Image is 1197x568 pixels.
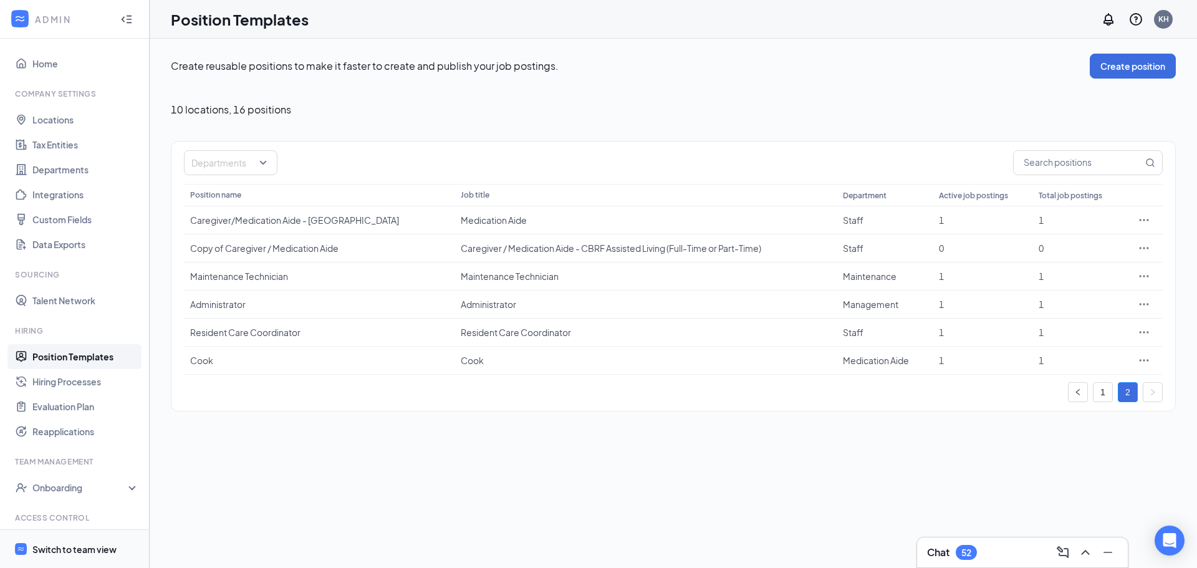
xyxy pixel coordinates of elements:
[461,354,830,367] div: Cook
[927,546,949,559] h3: Chat
[32,543,117,556] div: Switch to team view
[1101,12,1116,27] svg: Notifications
[32,369,139,394] a: Hiring Processes
[939,326,1026,339] div: 1
[32,51,139,76] a: Home
[1138,326,1150,339] svg: Ellipses
[1143,382,1163,402] li: Next Page
[1032,184,1125,206] th: Total job postings
[1053,542,1073,562] button: ComposeMessage
[461,270,830,282] div: Maintenance Technician
[171,9,309,30] h1: Position Templates
[1055,545,1070,560] svg: ComposeMessage
[1138,298,1150,310] svg: Ellipses
[15,325,137,336] div: Hiring
[1149,388,1156,396] span: right
[14,12,26,25] svg: WorkstreamLogo
[190,242,448,254] div: Copy of Caregiver / Medication Aide
[1138,270,1150,282] svg: Ellipses
[939,270,1026,282] div: 1
[939,298,1026,310] div: 1
[190,190,241,200] span: Position name
[461,242,830,254] div: Caregiver / Medication Aide - CBRF Assisted Living (Full-Time or Part-Time)
[1039,270,1119,282] div: 1
[1078,545,1093,560] svg: ChevronUp
[1093,382,1113,402] li: 1
[461,214,830,226] div: Medication Aide
[1075,542,1095,562] button: ChevronUp
[1138,214,1150,226] svg: Ellipses
[939,214,1026,226] div: 1
[1118,382,1138,402] li: 2
[1143,382,1163,402] button: right
[1014,151,1143,175] input: Search positions
[1039,298,1119,310] div: 1
[461,326,830,339] div: Resident Care Coordinator
[1090,54,1176,79] button: Create position
[32,132,139,157] a: Tax Entities
[1039,242,1119,254] div: 0
[171,59,1090,73] p: Create reusable positions to make it faster to create and publish your job postings.
[837,347,933,375] td: Medication Aide
[35,13,109,26] div: ADMIN
[32,182,139,207] a: Integrations
[1158,14,1169,24] div: KH
[15,89,137,99] div: Company Settings
[32,157,139,182] a: Departments
[1068,382,1088,402] li: Previous Page
[120,13,133,26] svg: Collapse
[461,298,830,310] div: Administrator
[171,103,291,116] span: 10 locations , 16 positions
[32,344,139,369] a: Position Templates
[1118,383,1137,402] a: 2
[933,184,1032,206] th: Active job postings
[837,291,933,319] td: Management
[837,184,933,206] th: Department
[190,270,448,282] div: Maintenance Technician
[1145,158,1155,168] svg: MagnifyingGlass
[32,481,128,494] div: Onboarding
[190,298,448,310] div: Administrator
[1074,388,1082,396] span: left
[1039,214,1119,226] div: 1
[1039,326,1119,339] div: 1
[837,319,933,347] td: Staff
[461,190,489,200] span: Job title
[1068,382,1088,402] button: left
[15,481,27,494] svg: UserCheck
[961,547,971,558] div: 52
[15,269,137,280] div: Sourcing
[939,242,1026,254] div: 0
[837,262,933,291] td: Maintenance
[939,354,1026,367] div: 1
[32,394,139,419] a: Evaluation Plan
[190,354,448,367] div: Cook
[15,456,137,467] div: Team Management
[837,206,933,234] td: Staff
[1098,542,1118,562] button: Minimize
[1100,545,1115,560] svg: Minimize
[1094,383,1112,402] a: 1
[17,545,25,553] svg: WorkstreamLogo
[32,232,139,257] a: Data Exports
[32,207,139,232] a: Custom Fields
[837,234,933,262] td: Staff
[32,419,139,444] a: Reapplications
[1138,242,1150,254] svg: Ellipses
[1039,354,1119,367] div: 1
[190,326,448,339] div: Resident Care Coordinator
[190,214,448,226] div: Caregiver/Medication Aide - [GEOGRAPHIC_DATA]
[1138,354,1150,367] svg: Ellipses
[32,288,139,313] a: Talent Network
[32,107,139,132] a: Locations
[1155,526,1185,556] div: Open Intercom Messenger
[1128,12,1143,27] svg: QuestionInfo
[15,513,137,523] div: Access control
